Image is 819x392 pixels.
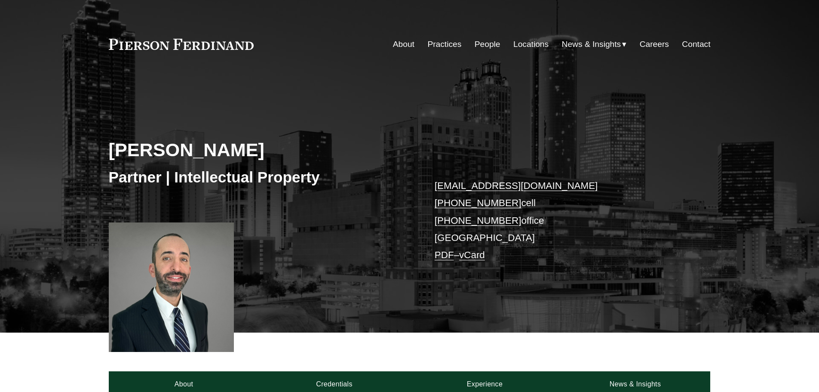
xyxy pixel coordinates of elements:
[435,198,521,208] a: [PHONE_NUMBER]
[435,250,454,260] a: PDF
[640,36,669,52] a: Careers
[427,36,461,52] a: Practices
[562,36,627,52] a: folder dropdown
[109,168,410,187] h3: Partner | Intellectual Property
[435,215,521,226] a: [PHONE_NUMBER]
[435,177,685,264] p: cell office [GEOGRAPHIC_DATA] –
[393,36,414,52] a: About
[475,36,500,52] a: People
[682,36,710,52] a: Contact
[459,250,485,260] a: vCard
[109,139,410,161] h2: [PERSON_NAME]
[435,180,598,191] a: [EMAIL_ADDRESS][DOMAIN_NAME]
[513,36,549,52] a: Locations
[562,37,621,52] span: News & Insights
